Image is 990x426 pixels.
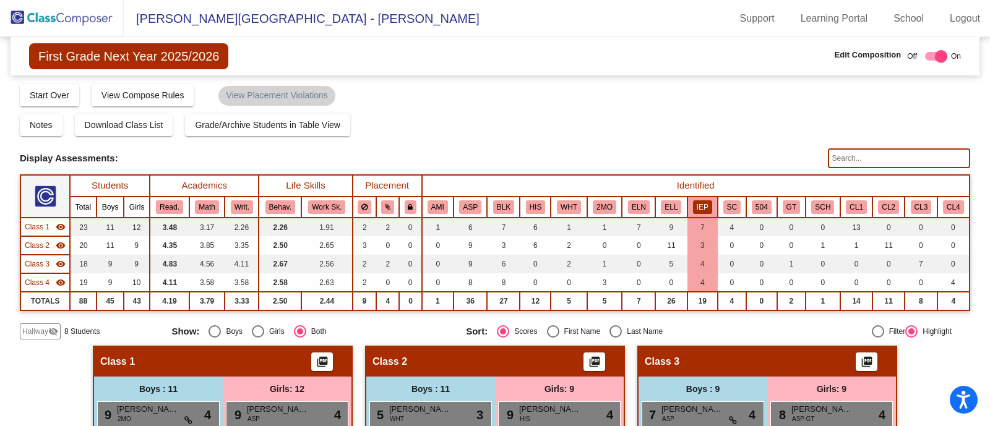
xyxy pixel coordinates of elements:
th: White [551,197,587,218]
span: 4 [334,406,341,424]
td: 3.35 [225,236,259,255]
th: Cluster 3 [905,197,937,218]
td: 2.65 [301,236,352,255]
span: [PERSON_NAME] [791,403,853,415]
a: Support [730,9,785,28]
span: 9 [504,408,514,422]
td: 2 [353,273,376,292]
td: 12 [124,218,150,236]
td: 3.79 [189,292,225,310]
td: 7 [622,292,655,310]
th: Asian/Pacific Islander [454,197,488,218]
td: 4.83 [150,255,189,273]
td: 9 [124,236,150,255]
td: 0 [872,255,905,273]
th: Cluster 2 [872,197,905,218]
td: 12 [520,292,551,310]
td: 1 [422,292,454,310]
td: 7 [687,218,718,236]
div: Girls: 9 [767,377,896,401]
button: Behav. [265,200,295,214]
span: 9 [101,408,111,422]
td: 3.85 [189,236,225,255]
span: WHT [390,414,404,424]
span: Show: [171,326,199,337]
button: CL1 [846,200,867,214]
span: 7 [646,408,656,422]
td: 0 [622,236,655,255]
td: 36 [454,292,488,310]
td: 9 [353,292,376,310]
td: 0 [746,255,777,273]
span: Off [907,51,917,62]
td: 2 [376,255,399,273]
button: Grade/Archive Students in Table View [185,114,350,136]
td: 6 [520,236,551,255]
th: Students [70,175,150,197]
span: Grade/Archive Students in Table View [195,120,340,130]
td: 27 [487,292,520,310]
button: IEP [693,200,712,214]
button: SCH [811,200,834,214]
td: 0 [937,218,970,236]
td: 9 [454,236,488,255]
td: 0 [937,255,970,273]
button: Work Sk. [308,200,345,214]
td: 10 [124,273,150,292]
td: 2 [353,218,376,236]
span: [PERSON_NAME] [117,403,179,415]
span: [PERSON_NAME] [519,403,581,415]
td: 0 [840,273,872,292]
td: 0 [746,292,777,310]
th: Keep away students [353,197,376,218]
button: 504 [752,200,772,214]
span: Hallway [22,326,48,337]
button: Print Students Details [583,352,605,371]
div: Boys : 9 [639,377,767,401]
td: 0 [872,273,905,292]
span: [PERSON_NAME] [661,403,723,415]
span: Class 1 [25,221,49,232]
td: 11 [97,236,124,255]
td: 3 [353,236,376,255]
td: 3.48 [150,218,189,236]
td: 0 [905,273,937,292]
button: Notes [20,114,62,136]
mat-icon: visibility_off [48,326,58,336]
td: 1 [587,255,622,273]
mat-icon: picture_as_pdf [315,356,330,373]
td: 2 [551,236,587,255]
span: 9 [231,408,241,422]
td: 0 [777,273,806,292]
button: Print Students Details [856,352,877,371]
td: 0 [718,236,746,255]
td: 9 [655,218,687,236]
td: 11 [872,292,905,310]
span: ASP [247,414,260,424]
td: 19 [687,292,718,310]
td: 0 [655,273,687,292]
span: Class 4 [25,277,49,288]
button: SC [723,200,741,214]
th: Keep with students [376,197,399,218]
div: Both [306,326,327,337]
td: 45 [97,292,124,310]
input: Search... [828,148,970,168]
td: 7 [622,218,655,236]
td: 2.67 [259,255,301,273]
th: Total [70,197,97,218]
td: 7 [487,218,520,236]
span: On [951,51,961,62]
td: 0 [806,218,840,236]
td: 0 [840,255,872,273]
div: Girls [264,326,285,337]
button: WHT [557,200,581,214]
span: [PERSON_NAME] [247,403,309,415]
mat-icon: visibility [56,241,66,250]
a: School [884,9,934,28]
td: 4 [687,255,718,273]
td: Hidden teacher - No Class Name [20,236,70,255]
td: Hidden teacher - No Class Name [20,273,70,292]
mat-icon: visibility [56,222,66,232]
td: 4.11 [225,255,259,273]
